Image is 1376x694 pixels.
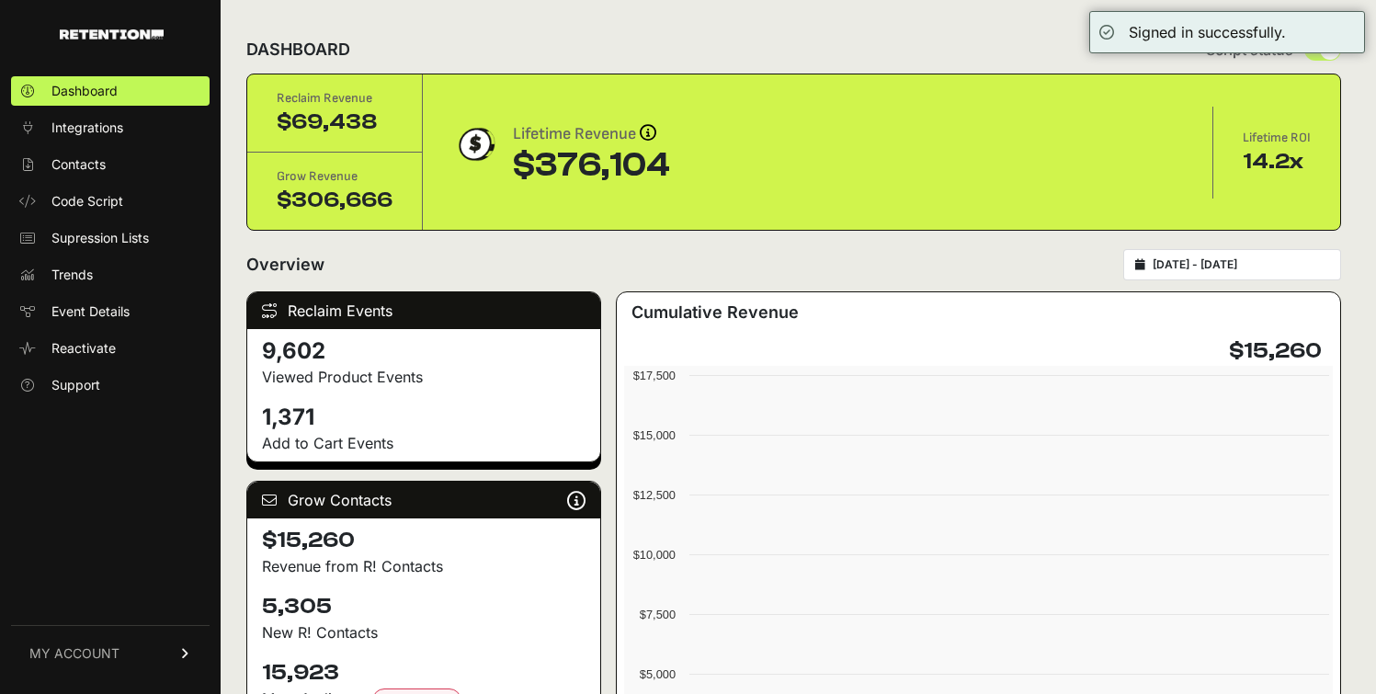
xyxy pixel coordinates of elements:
h4: 1,371 [262,403,586,432]
a: Trends [11,260,210,290]
div: $306,666 [277,186,392,215]
h2: Overview [246,252,324,278]
text: $5,000 [640,667,676,681]
span: Code Script [51,192,123,210]
h4: 9,602 [262,336,586,366]
div: Lifetime ROI [1243,129,1311,147]
text: $17,500 [633,369,676,382]
p: Revenue from R! Contacts [262,555,586,577]
text: $10,000 [633,548,676,562]
div: Lifetime Revenue [513,121,670,147]
div: 14.2x [1243,147,1311,176]
a: Dashboard [11,76,210,106]
div: $376,104 [513,147,670,184]
p: Viewed Product Events [262,366,586,388]
a: Contacts [11,150,210,179]
div: Reclaim Revenue [277,89,392,108]
div: Reclaim Events [247,292,600,329]
span: Dashboard [51,82,118,100]
span: MY ACCOUNT [29,644,119,663]
a: Support [11,370,210,400]
a: Event Details [11,297,210,326]
span: Event Details [51,302,130,321]
text: $15,000 [633,428,676,442]
h4: 5,305 [262,592,586,621]
h2: DASHBOARD [246,37,350,63]
p: Add to Cart Events [262,432,586,454]
h4: 15,923 [262,658,586,688]
text: $7,500 [640,608,676,621]
a: Reactivate [11,334,210,363]
h4: $15,260 [262,526,586,555]
span: Support [51,376,100,394]
div: Signed in successfully. [1129,21,1286,43]
img: Retention.com [60,29,164,40]
span: Integrations [51,119,123,137]
h4: $15,260 [1229,336,1322,366]
a: MY ACCOUNT [11,625,210,681]
text: $12,500 [633,488,676,502]
a: Supression Lists [11,223,210,253]
a: Code Script [11,187,210,216]
img: dollar-coin-05c43ed7efb7bc0c12610022525b4bbbb207c7efeef5aecc26f025e68dcafac9.png [452,121,498,167]
span: Reactivate [51,339,116,358]
div: Grow Contacts [247,482,600,518]
div: $69,438 [277,108,392,137]
span: Trends [51,266,93,284]
span: Contacts [51,155,106,174]
span: Supression Lists [51,229,149,247]
a: Integrations [11,113,210,142]
h3: Cumulative Revenue [631,300,799,325]
div: Grow Revenue [277,167,392,186]
p: New R! Contacts [262,621,586,643]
